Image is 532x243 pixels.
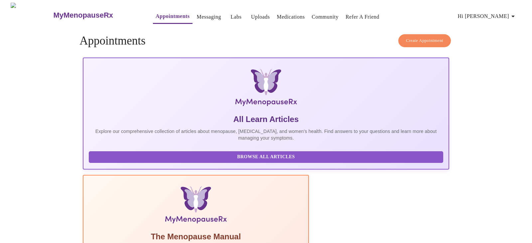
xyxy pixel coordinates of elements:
[225,10,247,24] button: Labs
[89,114,443,125] h5: All Learn Articles
[144,69,388,109] img: MyMenopauseRx Logo
[398,34,451,47] button: Create Appointment
[89,231,303,242] h5: The Menopause Manual
[277,12,305,22] a: Medications
[123,186,269,226] img: Menopause Manual
[194,10,224,24] button: Messaging
[230,12,241,22] a: Labs
[406,37,443,45] span: Create Appointment
[312,12,339,22] a: Community
[345,12,379,22] a: Refer a Friend
[248,10,273,24] button: Uploads
[53,11,113,20] h3: MyMenopauseRx
[309,10,341,24] button: Community
[11,3,53,28] img: MyMenopauseRx Logo
[153,10,192,24] button: Appointments
[89,128,443,141] p: Explore our comprehensive collection of articles about menopause, [MEDICAL_DATA], and women's hea...
[343,10,382,24] button: Refer a Friend
[53,4,140,27] a: MyMenopauseRx
[455,10,520,23] button: Hi [PERSON_NAME]
[197,12,221,22] a: Messaging
[251,12,270,22] a: Uploads
[89,151,443,163] button: Browse All Articles
[89,154,445,159] a: Browse All Articles
[79,34,453,48] h4: Appointments
[156,12,190,21] a: Appointments
[95,153,437,161] span: Browse All Articles
[274,10,307,24] button: Medications
[458,12,517,21] span: Hi [PERSON_NAME]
